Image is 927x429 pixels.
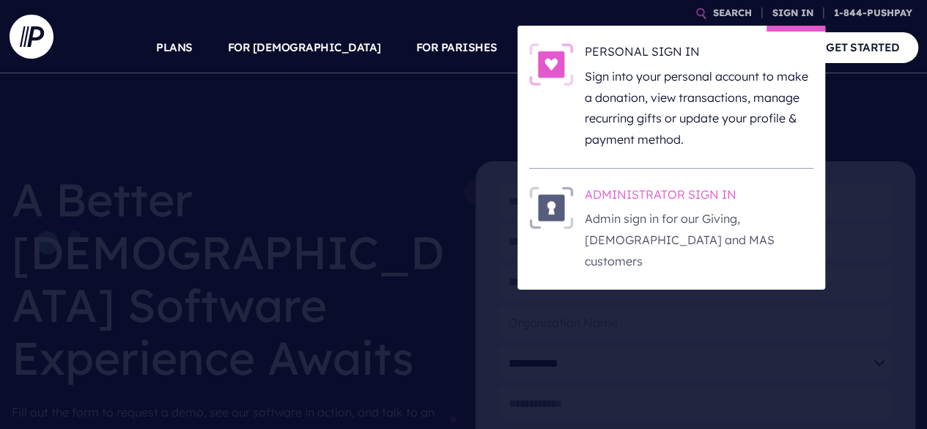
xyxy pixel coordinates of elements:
[632,22,684,73] a: EXPLORE
[719,22,773,73] a: COMPANY
[585,43,813,65] h6: PERSONAL SIGN IN
[585,208,813,271] p: Admin sign in for our Giving, [DEMOGRAPHIC_DATA] and MAS customers
[585,186,813,208] h6: ADMINISTRATOR SIGN IN
[533,22,598,73] a: SOLUTIONS
[156,22,193,73] a: PLANS
[529,186,813,272] a: ADMINISTRATOR SIGN IN - Illustration ADMINISTRATOR SIGN IN Admin sign in for our Giving, [DEMOGRA...
[416,22,498,73] a: FOR PARISHES
[529,43,813,150] a: PERSONAL SIGN IN - Illustration PERSONAL SIGN IN Sign into your personal account to make a donati...
[808,32,918,62] a: GET STARTED
[529,186,573,229] img: ADMINISTRATOR SIGN IN - Illustration
[228,22,381,73] a: FOR [DEMOGRAPHIC_DATA]
[529,43,573,86] img: PERSONAL SIGN IN - Illustration
[585,66,813,150] p: Sign into your personal account to make a donation, view transactions, manage recurring gifts or ...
